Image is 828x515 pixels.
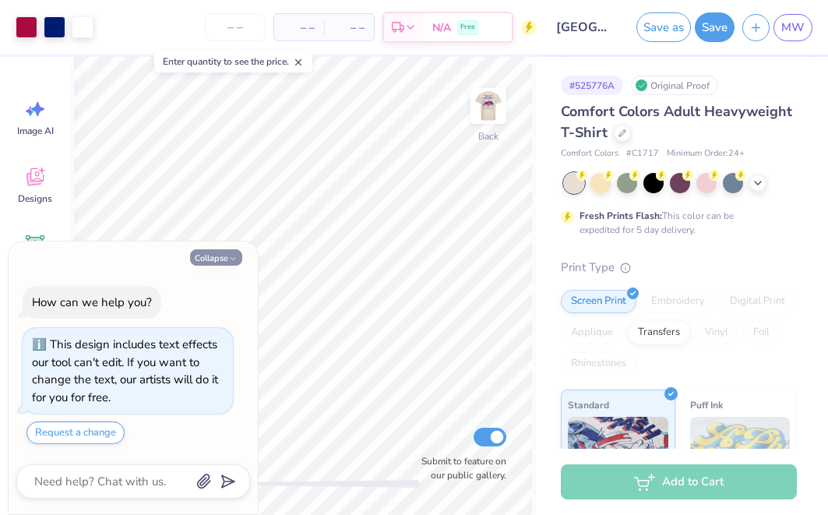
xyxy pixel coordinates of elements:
[636,12,691,42] button: Save as
[154,51,312,72] div: Enter quantity to see the price.
[561,352,636,376] div: Rhinestones
[561,290,636,313] div: Screen Print
[333,19,365,36] span: – –
[544,12,621,43] input: Untitled Design
[743,321,780,344] div: Foil
[561,102,792,142] span: Comfort Colors Adult Heavyweight T-Shirt
[781,19,805,37] span: MW
[473,90,504,122] img: Back
[432,19,451,36] span: N/A
[690,397,723,413] span: Puff Ink
[561,259,797,277] div: Print Type
[32,337,218,405] div: This design includes text effects our tool can't edit. If you want to change the text, our artist...
[561,147,618,160] span: Comfort Colors
[478,129,499,143] div: Back
[580,209,771,237] div: This color can be expedited for 5 day delivery.
[568,397,609,413] span: Standard
[561,321,623,344] div: Applique
[631,76,718,95] div: Original Proof
[17,125,54,137] span: Image AI
[667,147,745,160] span: Minimum Order: 24 +
[205,13,266,41] input: – –
[773,14,812,41] a: MW
[580,210,662,222] strong: Fresh Prints Flash:
[284,19,315,36] span: – –
[628,321,690,344] div: Transfers
[626,147,659,160] span: # C1717
[695,321,738,344] div: Vinyl
[413,454,506,482] label: Submit to feature on our public gallery.
[720,290,795,313] div: Digital Print
[695,12,735,42] button: Save
[190,249,242,266] button: Collapse
[690,417,791,495] img: Puff Ink
[561,76,623,95] div: # 525776A
[32,295,152,310] div: How can we help you?
[460,22,475,33] span: Free
[26,422,125,444] button: Request a change
[18,192,52,205] span: Designs
[568,417,668,495] img: Standard
[641,290,715,313] div: Embroidery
